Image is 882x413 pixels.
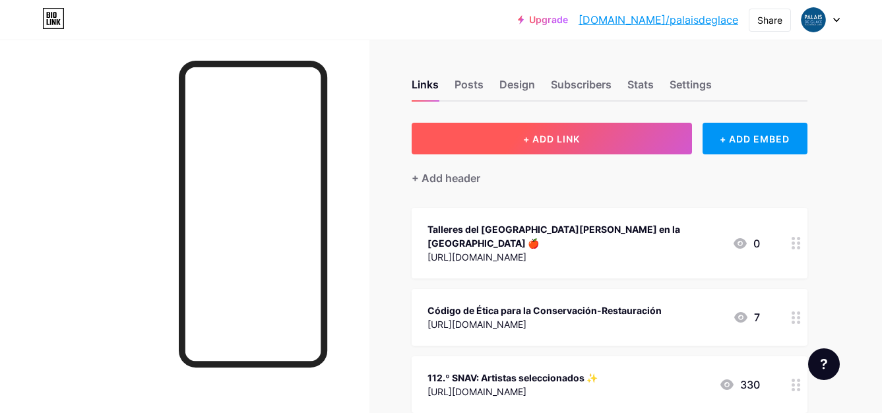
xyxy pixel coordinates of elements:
div: Settings [670,77,712,100]
div: 330 [719,377,760,393]
div: + Add header [412,170,480,186]
div: Design [499,77,535,100]
div: Código de Ética para la Conservación-Restauración [427,303,662,317]
a: [DOMAIN_NAME]/palaisdeglace [579,12,738,28]
div: Stats [627,77,654,100]
button: + ADD LINK [412,123,692,154]
div: Talleres del [GEOGRAPHIC_DATA][PERSON_NAME] en la [GEOGRAPHIC_DATA] 🍎 [427,222,722,250]
span: + ADD LINK [523,133,580,144]
div: [URL][DOMAIN_NAME] [427,317,662,331]
div: + ADD EMBED [703,123,807,154]
div: 7 [733,309,760,325]
div: Subscribers [551,77,612,100]
div: 0 [732,236,760,251]
div: 112.º SNAV: Artistas seleccionados ✨ [427,371,598,385]
div: Links [412,77,439,100]
div: [URL][DOMAIN_NAME] [427,250,722,264]
div: Posts [455,77,484,100]
img: palaisdeglace [801,7,826,32]
a: Upgrade [518,15,568,25]
div: Share [757,13,782,27]
div: [URL][DOMAIN_NAME] [427,385,598,398]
